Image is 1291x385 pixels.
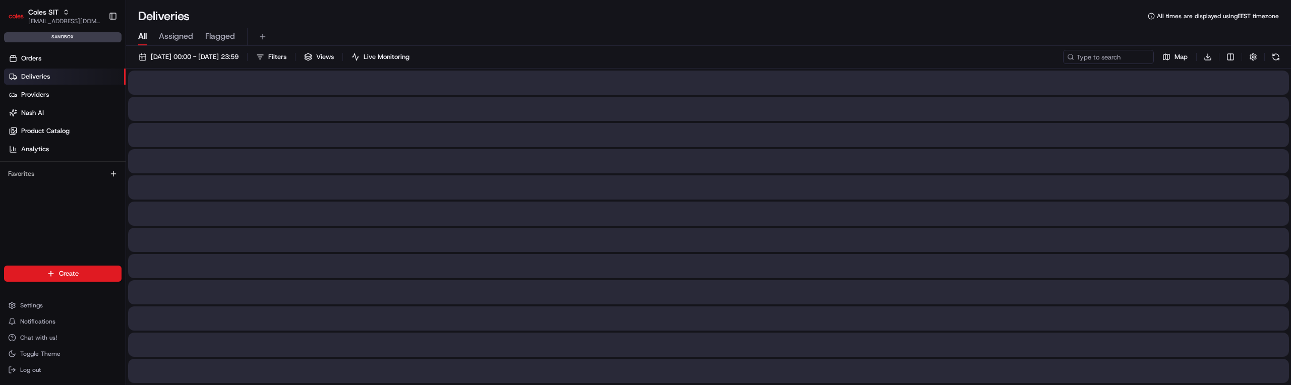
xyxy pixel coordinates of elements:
[28,7,58,17] button: Coles SIT
[21,145,49,154] span: Analytics
[21,72,50,81] span: Deliveries
[4,69,126,85] a: Deliveries
[4,105,126,121] a: Nash AI
[268,52,286,61] span: Filters
[4,141,126,157] a: Analytics
[1175,52,1188,61] span: Map
[138,8,190,24] h1: Deliveries
[138,30,147,42] span: All
[21,54,41,63] span: Orders
[4,331,122,345] button: Chat with us!
[1158,50,1192,64] button: Map
[316,52,334,61] span: Views
[205,30,235,42] span: Flagged
[8,8,24,24] img: Coles SIT
[4,50,126,67] a: Orders
[4,363,122,377] button: Log out
[364,52,409,61] span: Live Monitoring
[21,126,70,136] span: Product Catalog
[252,50,291,64] button: Filters
[4,314,122,329] button: Notifications
[134,50,243,64] button: [DATE] 00:00 - [DATE] 23:59
[20,334,57,342] span: Chat with us!
[28,17,100,25] button: [EMAIL_ADDRESS][DOMAIN_NAME]
[347,50,414,64] button: Live Monitoring
[20,317,55,326] span: Notifications
[1157,12,1279,20] span: All times are displayed using EEST timezone
[151,52,239,61] span: [DATE] 00:00 - [DATE] 23:59
[59,269,79,278] span: Create
[4,298,122,312] button: Settings
[4,87,126,103] a: Providers
[159,30,193,42] span: Assigned
[4,4,104,28] button: Coles SITColes SIT[EMAIL_ADDRESS][DOMAIN_NAME]
[4,32,122,42] div: sandbox
[21,90,49,99] span: Providers
[4,166,122,182] div: Favorites
[4,347,122,361] button: Toggle Theme
[20,366,41,374] span: Log out
[1269,50,1283,64] button: Refresh
[300,50,338,64] button: Views
[4,266,122,282] button: Create
[4,123,126,139] a: Product Catalog
[21,108,44,117] span: Nash AI
[20,350,61,358] span: Toggle Theme
[20,301,43,309] span: Settings
[1063,50,1154,64] input: Type to search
